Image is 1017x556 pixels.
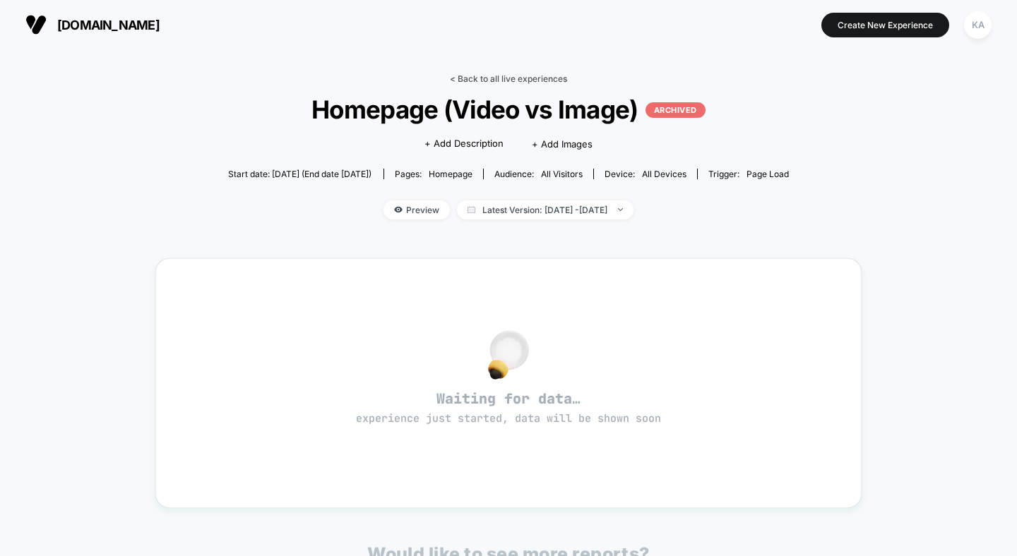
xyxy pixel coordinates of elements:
[468,206,475,213] img: calendar
[618,208,623,211] img: end
[646,102,706,118] p: ARCHIVED
[960,11,996,40] button: KA
[395,169,472,179] div: Pages:
[642,169,686,179] span: all devices
[57,18,160,32] span: [DOMAIN_NAME]
[450,73,567,84] a: < Back to all live experiences
[424,137,504,151] span: + Add Description
[21,13,164,36] button: [DOMAIN_NAME]
[383,200,450,219] span: Preview
[747,169,789,179] span: Page Load
[708,169,789,179] div: Trigger:
[494,169,583,179] div: Audience:
[25,14,47,35] img: Visually logo
[532,138,593,150] span: + Add Images
[964,11,992,39] div: KA
[457,200,634,219] span: Latest Version: [DATE] - [DATE]
[228,169,371,179] span: Start date: [DATE] (End date [DATE])
[356,411,661,425] span: experience just started, data will be shown soon
[593,169,697,179] span: Device:
[429,169,472,179] span: homepage
[488,330,529,380] img: no_data
[821,13,949,37] button: Create New Experience
[181,389,836,426] span: Waiting for data…
[541,169,583,179] span: All Visitors
[256,95,761,124] span: Homepage (Video vs Image)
